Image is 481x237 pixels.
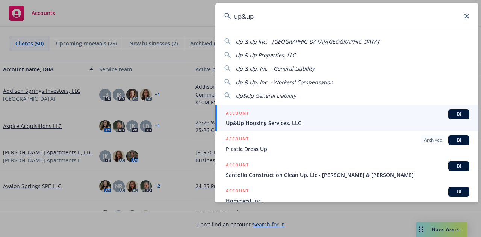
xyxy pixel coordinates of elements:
span: Up & Up, Inc. - Workers' Compensation [236,78,333,86]
a: ACCOUNTBIUp&Up Housing Services, LLC [215,105,478,131]
a: ACCOUNTBISantollo Construction Clean Up, Llc - [PERSON_NAME] & [PERSON_NAME] [215,157,478,183]
h5: ACCOUNT [226,187,249,196]
a: ACCOUNTBIHomevest Inc. [215,183,478,209]
span: BI [451,137,466,143]
span: BI [451,189,466,195]
a: ACCOUNTArchivedBIPlastic Dress Up [215,131,478,157]
span: Archived [424,137,442,143]
span: Homevest Inc. [226,197,469,205]
span: Up&Up General Liability [236,92,296,99]
span: Santollo Construction Clean Up, Llc - [PERSON_NAME] & [PERSON_NAME] [226,171,469,179]
span: Up & Up Properties, LLC [236,51,296,59]
span: BI [451,163,466,169]
h5: ACCOUNT [226,135,249,144]
span: Plastic Dress Up [226,145,469,153]
h5: ACCOUNT [226,109,249,118]
span: Up & Up, Inc. - General Liability [236,65,315,72]
h5: ACCOUNT [226,161,249,170]
input: Search... [215,3,478,30]
span: BI [451,111,466,118]
span: Up & Up Inc. - [GEOGRAPHIC_DATA]/[GEOGRAPHIC_DATA] [236,38,379,45]
span: Up&Up Housing Services, LLC [226,119,469,127]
